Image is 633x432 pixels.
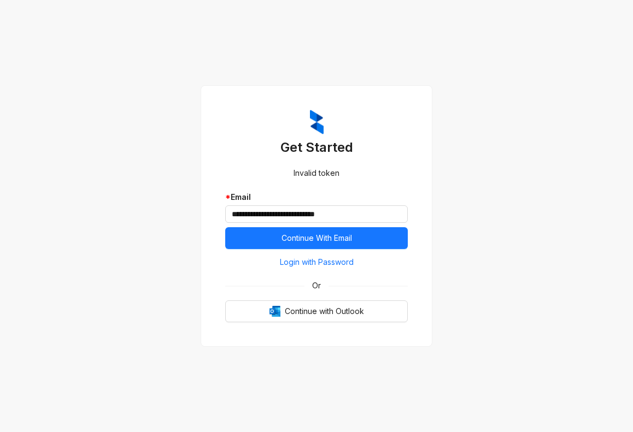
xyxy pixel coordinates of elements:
[269,306,280,317] img: Outlook
[225,191,408,203] div: Email
[304,280,329,292] span: Or
[225,227,408,249] button: Continue With Email
[225,139,408,156] h3: Get Started
[225,253,408,271] button: Login with Password
[282,232,352,244] span: Continue With Email
[225,167,408,179] div: Invalid token
[280,256,354,268] span: Login with Password
[285,305,364,317] span: Continue with Outlook
[225,300,408,322] button: OutlookContinue with Outlook
[310,110,324,135] img: ZumaIcon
